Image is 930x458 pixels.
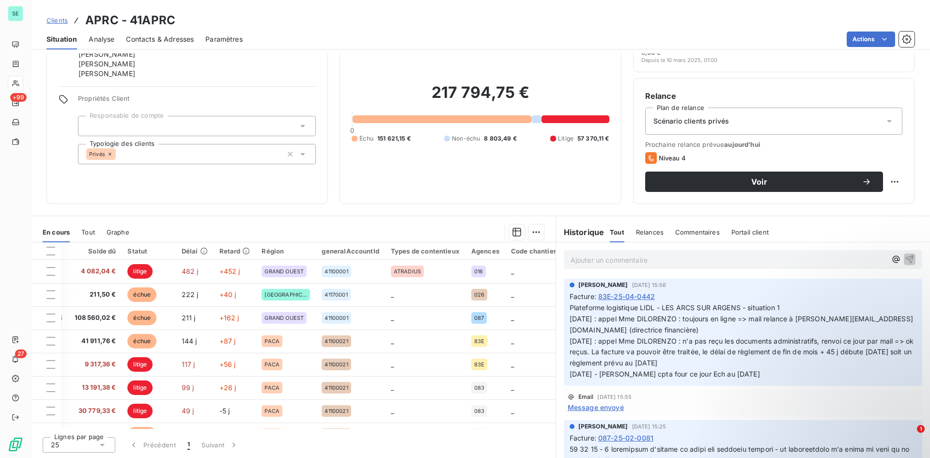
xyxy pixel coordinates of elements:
[377,134,411,143] span: 151 621,15 €
[645,141,902,148] span: Prochaine relance prévue
[653,116,729,126] span: Scénario clients privés
[182,247,208,255] div: Délai
[75,290,116,300] span: 211,50 €
[10,93,27,102] span: +99
[51,440,59,450] span: 25
[187,440,190,450] span: 1
[264,408,279,414] span: PACA
[8,6,23,21] div: SE
[127,287,156,302] span: échue
[182,435,196,455] button: 1
[75,247,116,255] div: Solde dû
[182,314,196,322] span: 211 j
[917,425,925,433] span: 1
[182,407,194,415] span: 49 j
[474,338,484,344] span: 83E
[578,394,594,400] span: Email
[391,314,394,322] span: _
[325,315,348,321] span: 41100001
[636,228,664,236] span: Relances
[474,268,483,274] span: 016
[511,247,556,255] div: Code chantier
[322,247,379,255] div: generalAccountId
[107,228,129,236] span: Graphe
[126,34,194,44] span: Contacts & Adresses
[597,394,632,400] span: [DATE] 15:55
[632,424,666,429] span: [DATE] 15:25
[325,292,347,298] span: 41170001
[127,427,156,442] span: échue
[78,49,135,59] span: [PERSON_NAME]
[89,34,114,44] span: Analyse
[359,134,373,143] span: Échu
[847,32,895,47] button: Actions
[736,364,930,432] iframe: Intercom notifications message
[127,311,156,325] span: échue
[598,433,653,443] span: 087-25-02-0081
[219,314,239,322] span: +162 j
[391,360,394,368] span: _
[578,422,628,431] span: [PERSON_NAME]
[81,228,95,236] span: Tout
[123,435,182,455] button: Précédent
[610,228,624,236] span: Tout
[182,290,199,299] span: 222 j
[75,383,116,393] span: 13 191,38 €
[568,402,624,412] span: Message envoyé
[264,338,279,344] span: PACA
[391,407,394,415] span: _
[219,360,236,368] span: +56 j
[391,290,394,299] span: _
[556,226,604,238] h6: Historique
[511,314,514,322] span: _
[75,336,116,346] span: 41 911,76 €
[675,228,720,236] span: Commentaires
[558,134,573,143] span: Litige
[511,407,514,415] span: _
[352,83,609,112] h2: 217 794,75 €
[182,383,194,392] span: 99 j
[645,172,883,192] button: Voir
[659,154,686,162] span: Niveau 4
[641,57,717,63] span: Depuis le 10 mars 2025, 01:00
[511,360,514,368] span: _
[570,291,596,301] span: Facture :
[75,406,116,416] span: 30 779,33 €
[127,357,153,372] span: litige
[264,362,279,367] span: PACA
[15,349,27,358] span: 27
[8,437,23,452] img: Logo LeanPay
[219,267,240,275] span: +452 j
[350,126,354,134] span: 0
[391,383,394,392] span: _
[632,282,666,288] span: [DATE] 15:56
[598,291,655,301] span: 83E-25-04-0442
[325,362,348,367] span: 41100021
[897,425,920,448] iframe: Intercom live chat
[325,385,348,391] span: 41100021
[484,134,517,143] span: 8 803,49 €
[645,90,902,102] h6: Relance
[46,16,68,25] a: Clients
[264,315,304,321] span: GRAND OUEST
[78,69,135,79] span: [PERSON_NAME]
[127,247,170,255] div: Statut
[219,407,230,415] span: -5 j
[127,334,156,348] span: échue
[127,264,153,279] span: litige
[182,360,195,368] span: 117 j
[219,247,250,255] div: Retard
[219,383,236,392] span: +26 j
[578,281,628,289] span: [PERSON_NAME]
[474,362,484,367] span: 83E
[570,433,596,443] span: Facture :
[85,12,175,29] h3: APRC - 41APRC
[75,267,116,276] span: 4 082,04 €
[75,360,116,369] span: 9 317,36 €
[262,247,310,255] div: Région
[43,228,70,236] span: En cours
[196,435,245,455] button: Suivant
[116,150,124,158] input: Ajouter une valeur
[325,338,348,344] span: 41100021
[511,290,514,299] span: _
